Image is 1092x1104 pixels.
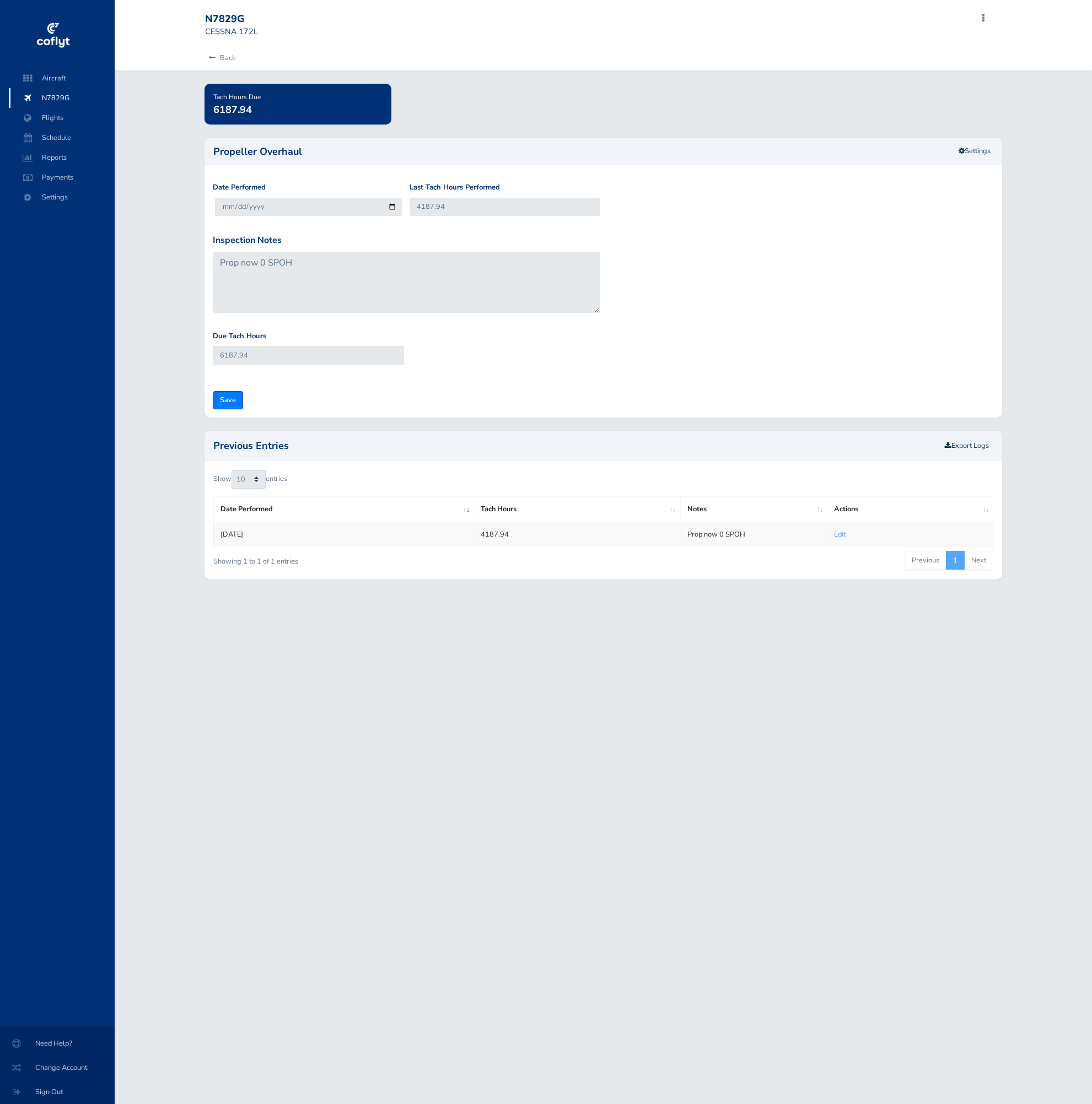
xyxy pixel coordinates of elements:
[20,128,104,148] span: Schedule
[213,522,474,546] td: [DATE]
[205,46,235,70] a: Back
[680,497,827,522] th: Notes: activate to sort column ascending
[205,26,258,37] small: CESSNA 172L
[213,93,261,101] span: Tach Hours Due
[13,1082,101,1102] span: Sign Out
[213,391,243,409] input: Save
[20,88,104,108] span: N7829G
[946,551,965,570] a: 1
[680,522,827,546] td: Prop now 0 SPOH
[20,68,104,88] span: Aircraft
[213,234,282,248] label: Inspection Notes
[945,441,989,451] a: Export Logs
[13,1058,101,1078] span: Change Account
[20,167,104,187] span: Payments
[20,148,104,167] span: Reports
[213,147,994,156] h2: Propeller Overhaul
[213,470,287,489] label: Show entries
[474,522,680,546] td: 4187.94
[20,108,104,128] span: Flights
[951,142,998,160] a: Settings
[13,1033,101,1053] span: Need Help?
[35,19,71,52] img: coflyt logo
[410,182,500,193] label: Last Tach Hours Performed
[213,331,266,342] label: Due Tach Hours
[213,182,266,193] label: Date Performed
[213,252,601,313] textarea: Prop now 0 SPOH
[213,441,941,451] h2: Previous Entries
[213,550,530,567] div: Showing 1 to 1 of 1 entries
[834,529,846,539] a: Edit
[232,470,266,489] select: Showentries
[474,497,680,522] th: Tach Hours: activate to sort column ascending
[213,103,252,116] span: 6187.94
[20,187,104,207] span: Settings
[205,13,284,25] div: N7829G
[827,497,993,522] th: Actions: activate to sort column ascending
[213,497,474,522] th: Date Performed: activate to sort column ascending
